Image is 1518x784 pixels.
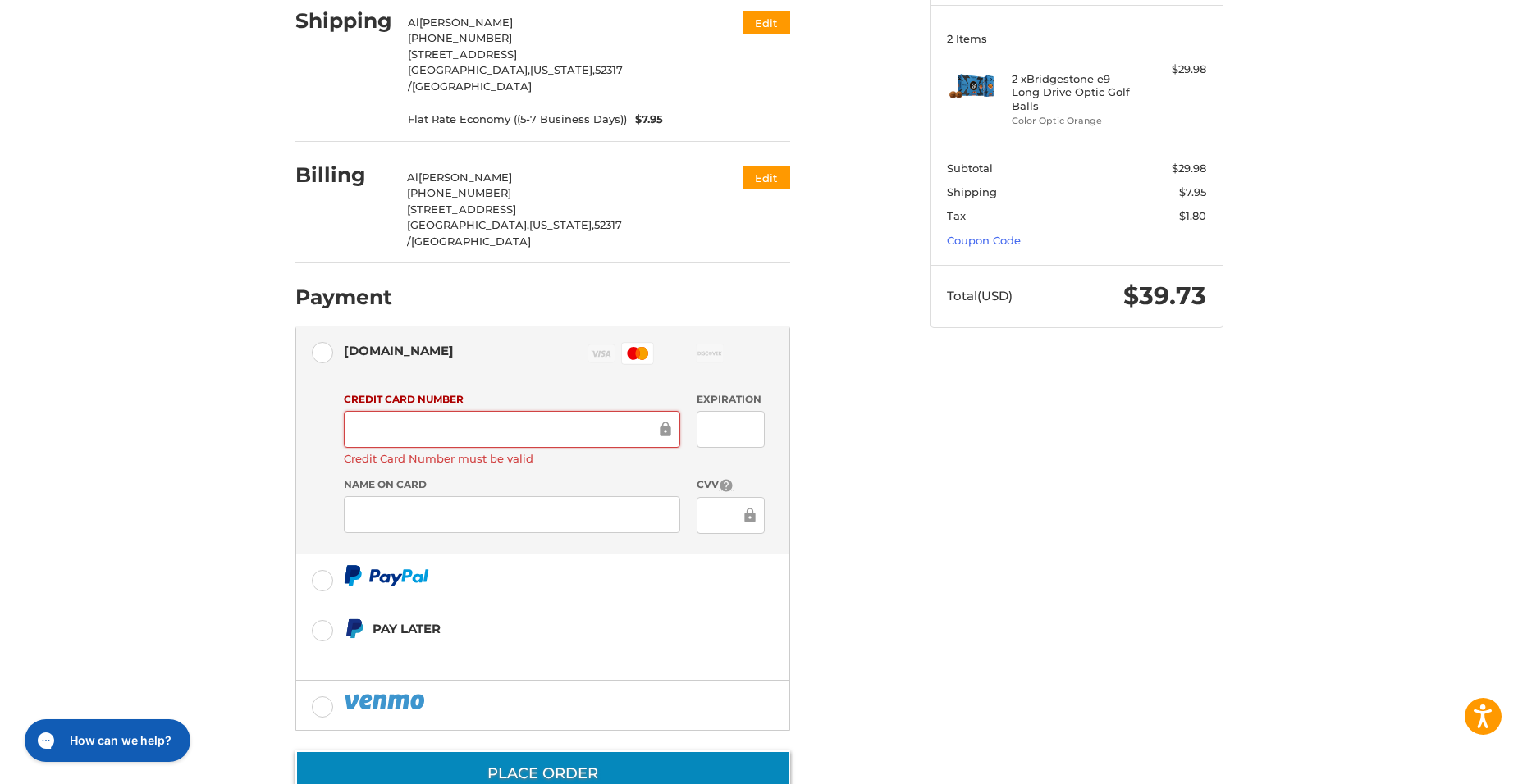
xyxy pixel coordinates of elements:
span: [GEOGRAPHIC_DATA], [408,63,530,76]
div: Pay Later [373,615,687,642]
span: Al [407,171,418,184]
button: Edit [743,166,790,189]
span: 52317 / [407,218,622,248]
span: $39.73 [1123,280,1206,311]
span: [GEOGRAPHIC_DATA] [411,235,531,248]
label: Credit Card Number [344,392,680,407]
span: 52317 / [408,63,623,93]
label: Expiration [697,392,765,407]
span: Al [408,16,419,29]
label: CVV [697,477,765,493]
label: Credit Card Number must be valid [344,452,680,465]
div: [DOMAIN_NAME] [344,337,454,364]
span: [US_STATE], [530,63,595,76]
span: $1.80 [1179,209,1206,222]
h2: Shipping [295,8,392,34]
button: Edit [743,11,790,34]
span: $7.95 [627,112,663,128]
span: [GEOGRAPHIC_DATA] [412,80,532,93]
h2: Billing [295,162,391,188]
label: Name on Card [344,477,680,492]
iframe: Gorgias live chat messenger [16,713,195,768]
span: [PERSON_NAME] [419,16,513,29]
span: Total (USD) [947,288,1013,303]
img: PayPal icon [344,691,428,712]
span: Subtotal [947,162,993,175]
img: Pay Later icon [344,618,364,639]
h4: 2 x Bridgestone e9 Long Drive Optic Golf Balls [1012,72,1137,112]
span: [PERSON_NAME] [418,171,512,184]
div: $29.98 [1141,62,1206,78]
span: Flat Rate Economy ((5-7 Business Days)) [408,112,627,128]
span: [STREET_ADDRESS] [408,48,517,61]
span: $29.98 [1172,162,1206,175]
span: Tax [947,209,966,222]
h2: Payment [295,285,392,310]
a: Coupon Code [947,234,1021,247]
span: [US_STATE], [529,218,594,231]
span: [GEOGRAPHIC_DATA], [407,218,529,231]
span: [STREET_ADDRESS] [407,203,516,216]
img: PayPal icon [344,565,429,586]
span: [PHONE_NUMBER] [407,186,511,199]
span: [PHONE_NUMBER] [408,31,512,44]
li: Color Optic Orange [1012,114,1137,128]
iframe: PayPal Message 1 [344,645,687,660]
span: Shipping [947,185,997,198]
h3: 2 Items [947,32,1206,45]
span: $7.95 [1179,185,1206,198]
